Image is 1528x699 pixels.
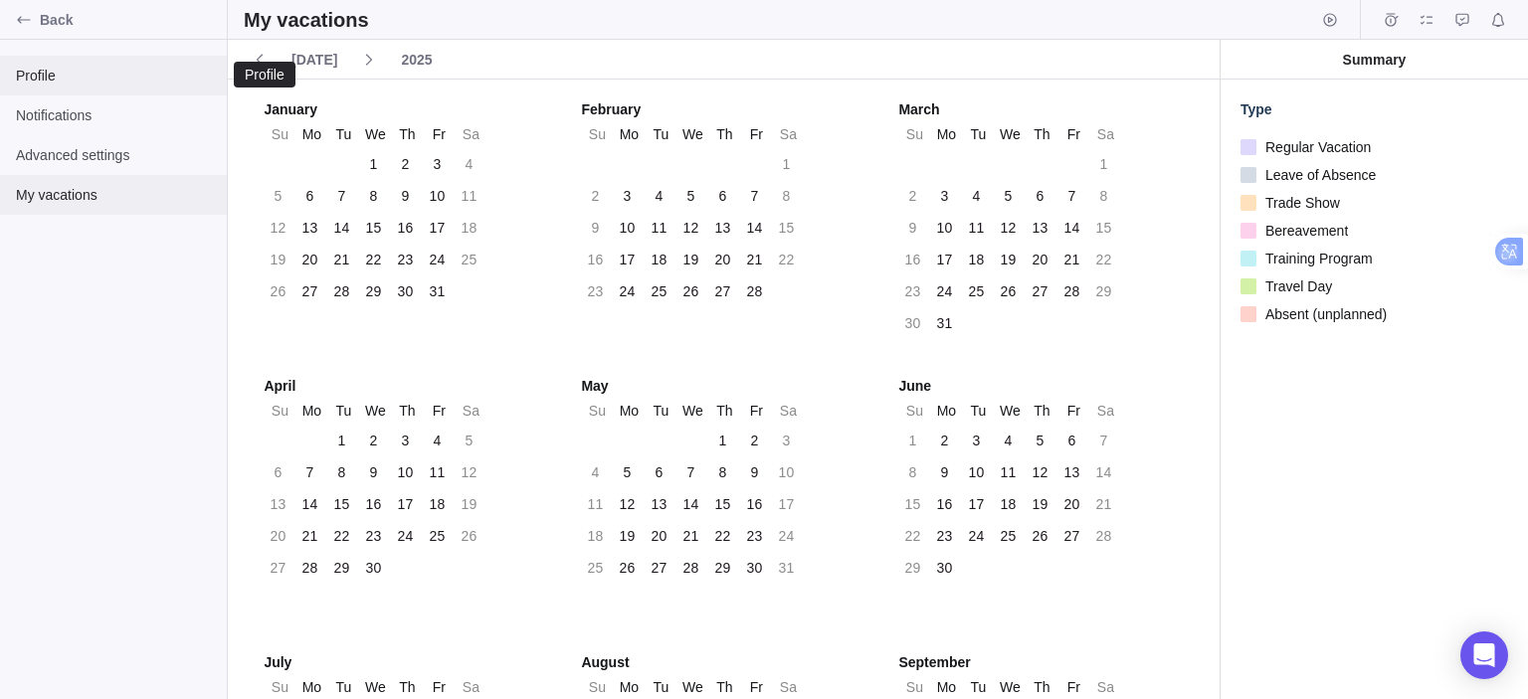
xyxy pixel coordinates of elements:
[366,218,382,238] div: 15
[932,120,960,148] div: Mo
[430,494,446,514] div: 18
[1064,494,1080,514] div: 20
[779,526,795,546] div: 24
[900,397,928,425] div: Su
[1064,431,1078,450] div: 6
[430,431,444,450] div: 4
[588,494,604,514] div: 11
[620,250,636,269] div: 17
[1413,15,1440,31] a: My assignments
[243,67,286,83] div: Profile
[937,526,953,546] div: 23
[329,120,357,148] div: Tu
[302,462,316,482] div: 7
[1241,189,1508,217] div: Trade Show
[1413,6,1440,34] span: My assignments
[683,250,699,269] div: 19
[16,105,211,125] span: Notifications
[462,186,477,206] div: 11
[996,120,1024,148] div: We
[747,526,763,546] div: 23
[366,154,380,174] div: 1
[1256,300,1387,328] span: Absent (unplanned)
[581,652,629,673] span: August
[932,397,960,425] div: Mo
[779,431,793,450] div: 3
[937,494,953,514] div: 16
[366,494,382,514] div: 16
[779,154,793,174] div: 1
[937,281,953,301] div: 24
[398,154,412,174] div: 2
[588,462,602,482] div: 4
[715,186,729,206] div: 6
[1096,281,1112,301] div: 29
[774,397,802,425] div: Sa
[1001,186,1015,206] div: 5
[1241,272,1508,300] div: Travel Day
[1033,431,1047,450] div: 5
[964,120,992,148] div: Tu
[652,526,668,546] div: 20
[1001,526,1017,546] div: 25
[1033,281,1049,301] div: 27
[1316,6,1344,34] span: Start timer
[652,494,668,514] div: 13
[742,120,770,148] div: Fr
[588,186,602,206] div: 2
[1064,218,1080,238] div: 14
[905,431,919,450] div: 1
[430,526,446,546] div: 25
[329,397,357,425] div: Tu
[715,281,731,301] div: 27
[747,250,763,269] div: 21
[1256,245,1373,272] span: Training Program
[969,218,985,238] div: 11
[905,218,919,238] div: 9
[583,397,611,425] div: Su
[1484,15,1512,31] a: Notifications
[779,218,795,238] div: 15
[271,281,286,301] div: 26
[271,186,285,206] div: 5
[398,462,414,482] div: 10
[779,558,795,578] div: 31
[302,186,316,206] div: 6
[710,397,738,425] div: Th
[715,526,731,546] div: 22
[393,397,421,425] div: Th
[398,281,414,301] div: 30
[334,250,350,269] div: 21
[366,431,380,450] div: 2
[683,558,699,578] div: 28
[266,397,293,425] div: Su
[1033,494,1049,514] div: 19
[462,494,477,514] div: 19
[615,120,643,148] div: Mo
[588,526,604,546] div: 18
[430,218,446,238] div: 17
[1237,50,1512,70] div: Summary
[742,397,770,425] div: Fr
[583,120,611,148] div: Su
[1096,462,1112,482] div: 14
[905,526,921,546] div: 22
[334,462,348,482] div: 8
[581,99,641,120] span: February
[462,431,476,450] div: 5
[1033,526,1049,546] div: 26
[969,431,983,450] div: 3
[620,494,636,514] div: 12
[683,462,697,482] div: 7
[937,186,951,206] div: 3
[244,6,369,34] h2: My vacations
[683,281,699,301] div: 26
[588,558,604,578] div: 25
[1064,526,1080,546] div: 27
[271,462,285,482] div: 6
[1064,462,1080,482] div: 13
[779,462,795,482] div: 10
[1484,6,1512,34] span: Notifications
[1001,281,1017,301] div: 26
[1256,161,1376,189] span: Leave of Absence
